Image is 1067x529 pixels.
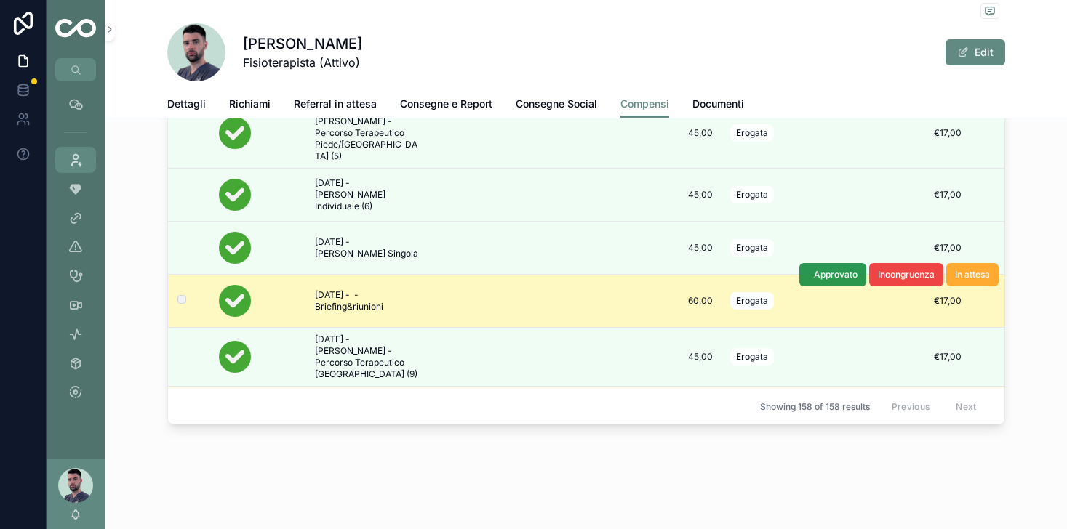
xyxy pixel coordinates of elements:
span: Erogata [736,295,768,307]
div: scrollable content [47,81,105,424]
img: 2.png [215,113,255,153]
img: App logo [55,19,96,40]
a: Consegne e Report [400,91,492,120]
span: [DATE] - [PERSON_NAME] Singola [315,236,418,259]
a: Documenti [692,91,744,120]
button: Incongruenza [869,263,943,286]
span: 45,00 [436,351,713,363]
span: Showing 158 of 158 results [760,401,870,413]
span: [DATE] - [PERSON_NAME] - Percorso Terapeutico Piede/[GEOGRAPHIC_DATA] (5) [315,104,418,162]
span: Approvato [814,269,858,280]
a: Richiami [229,91,271,120]
span: Consegne Social [516,97,597,111]
img: 2.png [215,336,255,377]
span: Erogata [736,351,768,363]
span: Incongruenza [878,269,935,280]
a: Compensi [620,91,669,118]
span: Compensi [620,97,669,111]
a: Referral in attesa [294,91,377,120]
a: Dettagli [167,91,206,120]
span: 45,00 [436,189,713,201]
span: Referral in attesa [294,97,377,111]
span: Consegne e Report [400,97,492,111]
span: Erogata [736,189,768,201]
button: Approvato [799,263,866,286]
span: [DATE] - [PERSON_NAME] Individuale (6) [315,177,418,212]
span: Documenti [692,97,744,111]
span: €17,00 [839,189,962,201]
img: 2.png [215,227,255,268]
span: Erogata [736,127,768,139]
span: In attesa [955,269,990,280]
span: [DATE] - - Briefing&riunioni [315,289,418,312]
img: 2.png [215,280,255,321]
span: Richiami [229,97,271,111]
span: Fisioterapista (Attivo) [243,54,362,71]
a: Consegne Social [516,91,597,120]
span: 45,00 [436,127,713,139]
h1: [PERSON_NAME] [243,33,362,54]
button: In attesa [946,263,999,286]
span: 60,00 [436,295,713,307]
span: €17,00 [839,242,962,254]
span: [DATE] - [PERSON_NAME] - Percorso Terapeutico [GEOGRAPHIC_DATA] (9) [315,334,418,380]
span: Dettagli [167,97,206,111]
span: Erogata [736,242,768,254]
span: €17,00 [839,351,962,363]
img: 2.png [215,174,255,215]
span: €17,00 [839,295,962,307]
button: Edit [946,39,1005,65]
span: 45,00 [436,242,713,254]
span: €17,00 [839,127,962,139]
